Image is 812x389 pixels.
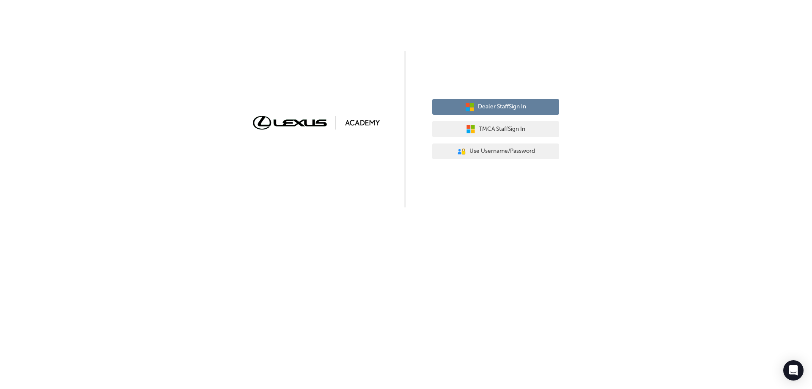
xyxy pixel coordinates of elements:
[469,146,535,156] span: Use Username/Password
[432,99,559,115] button: Dealer StaffSign In
[783,360,804,381] div: Open Intercom Messenger
[478,102,526,112] span: Dealer Staff Sign In
[253,116,380,129] img: Trak
[432,121,559,137] button: TMCA StaffSign In
[479,124,525,134] span: TMCA Staff Sign In
[432,143,559,160] button: Use Username/Password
